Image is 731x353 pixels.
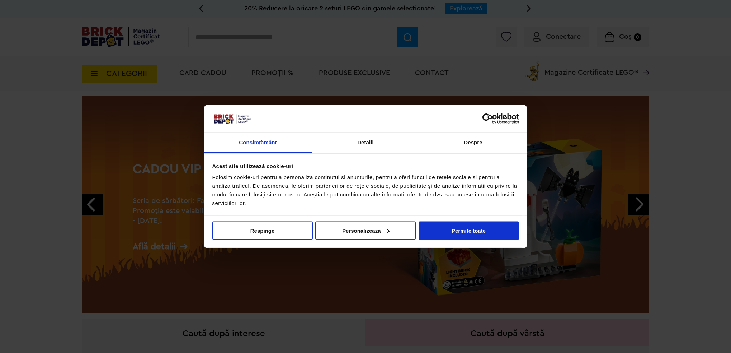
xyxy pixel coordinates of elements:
[456,113,519,124] a: Usercentrics Cookiebot - opens in a new window
[212,173,519,208] div: Folosim cookie-uri pentru a personaliza conținutul și anunțurile, pentru a oferi funcții de rețel...
[419,221,519,240] button: Permite toate
[212,162,519,170] div: Acest site utilizează cookie-uri
[212,113,252,125] img: siglă
[312,133,419,153] a: Detalii
[212,221,313,240] button: Respinge
[315,221,416,240] button: Personalizează
[419,133,527,153] a: Despre
[204,133,312,153] a: Consimțământ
